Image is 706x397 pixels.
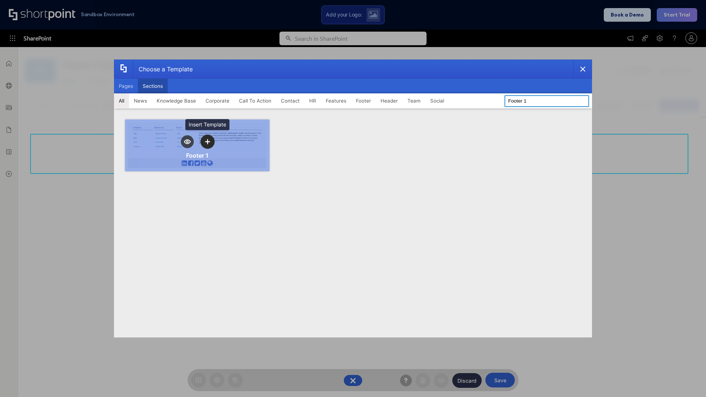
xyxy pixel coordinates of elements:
button: Call To Action [234,93,276,108]
button: HR [304,93,321,108]
input: Search [504,95,589,107]
div: Choose a Template [133,60,193,78]
div: Footer 1 [186,152,208,159]
button: Team [403,93,425,108]
button: Features [321,93,351,108]
button: All [114,93,129,108]
button: Corporate [201,93,234,108]
button: Sections [138,79,168,93]
div: template selector [114,60,592,337]
button: Knowledge Base [152,93,201,108]
button: Pages [114,79,138,93]
button: Footer [351,93,376,108]
iframe: Chat Widget [669,362,706,397]
button: Header [376,93,403,108]
button: Social [425,93,449,108]
button: News [129,93,152,108]
button: Contact [276,93,304,108]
